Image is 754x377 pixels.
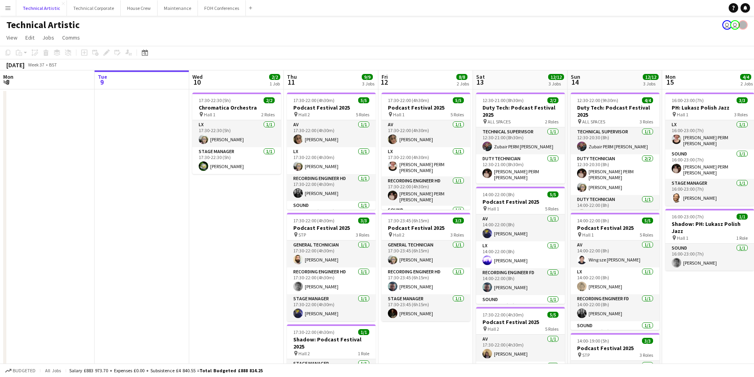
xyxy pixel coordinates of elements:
[42,34,54,41] span: Jobs
[476,198,565,205] h3: Podcast Festival 2025
[453,218,464,224] span: 3/3
[382,147,470,176] app-card-role: LX1/117:30-22:00 (4h30m)[PERSON_NAME] PERM [PERSON_NAME]
[571,241,659,267] app-card-role: AV1/114:00-22:00 (8h)Wing sze [PERSON_NAME]
[393,112,405,117] span: Hall 1
[382,224,470,231] h3: Podcast Festival 2025
[642,218,653,224] span: 5/5
[287,147,376,174] app-card-role: LX1/117:30-22:00 (4h30m)[PERSON_NAME]
[582,119,605,125] span: ALL SPACES
[6,34,17,41] span: View
[382,267,470,294] app-card-role: Recording Engineer HD1/117:30-23:45 (6h15m)[PERSON_NAME]
[476,187,565,304] app-job-card: 14:00-22:00 (8h)5/5Podcast Festival 2025 Hall 15 RolesAV1/114:00-22:00 (8h)[PERSON_NAME]LX1/114:0...
[549,81,564,87] div: 3 Jobs
[13,368,36,373] span: Budgeted
[571,213,659,330] app-job-card: 14:00-22:00 (8h)5/5Podcast Festival 2025 Hall 15 RolesAV1/114:00-22:00 (8h)Wing sze [PERSON_NAME]...
[382,213,470,321] app-job-card: 17:30-23:45 (6h15m)3/3Podcast Festival 2025 Hall 23 RolesGeneral Technician1/117:30-23:45 (6h15m)...
[388,97,429,103] span: 17:30-22:00 (4h30m)
[287,201,376,228] app-card-role: Sound1/117:30-22:00 (4h30m)
[4,366,37,375] button: Budgeted
[264,97,275,103] span: 2/2
[192,120,281,147] app-card-role: LX1/117:30-22:30 (5h)[PERSON_NAME]
[734,112,748,117] span: 3 Roles
[358,350,369,356] span: 1 Role
[22,32,38,43] a: Edit
[740,74,751,80] span: 4/4
[476,241,565,268] app-card-role: LX1/114:00-22:00 (8h)[PERSON_NAME]
[642,338,653,344] span: 3/3
[286,78,297,87] span: 11
[358,97,369,103] span: 5/5
[287,174,376,201] app-card-role: Recording Engineer HD1/117:30-22:00 (4h30m)[PERSON_NAME]
[722,20,732,30] app-user-avatar: Liveforce Admin
[475,78,485,87] span: 13
[97,78,107,87] span: 9
[642,97,653,103] span: 4/4
[287,267,376,294] app-card-role: Recording Engineer HD1/117:30-22:00 (4h30m)[PERSON_NAME]
[69,368,263,373] div: Salary £883 973.70 + Expenses £0.00 + Subsistence £4 840.55 =
[482,312,524,318] span: 17:30-22:00 (4h30m)
[570,78,580,87] span: 14
[672,214,704,220] span: 16:00-23:00 (7h)
[457,81,469,87] div: 2 Jobs
[59,32,83,43] a: Comms
[571,154,659,195] app-card-role: Duty Technician2/212:30-20:30 (8h)[PERSON_NAME] PERM [PERSON_NAME][PERSON_NAME]
[6,19,80,31] h1: Technical Artistic
[548,74,564,80] span: 12/12
[382,120,470,147] app-card-role: AV1/117:30-22:00 (4h30m)[PERSON_NAME]
[571,195,659,224] app-card-role: Duty Technician1/114:00-22:00 (8h)[PERSON_NAME] PERM [PERSON_NAME]
[476,268,565,295] app-card-role: Recording Engineer FD1/114:00-22:00 (8h)[PERSON_NAME]
[269,74,280,80] span: 2/2
[577,338,609,344] span: 14:00-19:00 (5h)
[453,97,464,103] span: 5/5
[192,93,281,174] app-job-card: 17:30-22:30 (5h)2/2Chromatica Orchestra Hall 12 RolesLX1/117:30-22:30 (5h)[PERSON_NAME]Stage Mana...
[571,93,659,210] div: 12:30-22:00 (9h30m)4/4Duty Tech: Podcast Festival 2025 ALL SPACES3 RolesTechnical Supervisor1/112...
[287,120,376,147] app-card-role: AV1/117:30-22:00 (4h30m)[PERSON_NAME]
[382,93,470,210] div: 17:30-22:00 (4h30m)5/5Podcast Festival 2025 Hall 15 RolesAV1/117:30-22:00 (4h30m)[PERSON_NAME]LX1...
[665,93,754,206] app-job-card: 16:00-23:00 (7h)3/3PH: Lukasz Polish Jazz Hall 13 RolesLX1/116:00-23:00 (7h)[PERSON_NAME] PERM [P...
[382,176,470,206] app-card-role: Recording Engineer HD1/117:30-22:00 (4h30m)[PERSON_NAME] PERM [PERSON_NAME]
[738,20,748,30] app-user-avatar: Gabrielle Barr
[287,213,376,321] app-job-card: 17:30-22:00 (4h30m)3/3Podcast Festival 2025 STP3 RolesGeneral Technician1/117:30-22:00 (4h30m)[PE...
[582,352,590,358] span: STP
[737,97,748,103] span: 3/3
[204,112,215,117] span: Hall 1
[640,232,653,238] span: 5 Roles
[456,74,467,80] span: 8/8
[665,244,754,271] app-card-role: Sound1/116:00-23:00 (7h)[PERSON_NAME]
[362,81,374,87] div: 3 Jobs
[16,0,67,16] button: Technical Artistic
[49,62,57,68] div: BST
[287,73,297,80] span: Thu
[287,241,376,267] app-card-role: General Technician1/117:30-22:00 (4h30m)[PERSON_NAME]
[382,294,470,321] app-card-role: Stage Manager1/117:30-23:45 (6h15m)[PERSON_NAME]
[582,232,594,238] span: Hall 1
[664,78,676,87] span: 15
[199,97,231,103] span: 17:30-22:30 (5h)
[287,294,376,321] app-card-role: Stage Manager1/117:30-22:00 (4h30m)[PERSON_NAME]
[482,191,515,197] span: 14:00-22:00 (8h)
[39,32,57,43] a: Jobs
[358,218,369,224] span: 3/3
[298,112,310,117] span: Hall 2
[643,74,659,80] span: 12/12
[545,206,558,212] span: 5 Roles
[672,97,704,103] span: 16:00-23:00 (7h)
[547,97,558,103] span: 2/2
[450,232,464,238] span: 3 Roles
[476,335,565,362] app-card-role: AV1/117:30-22:00 (4h30m)[PERSON_NAME]
[293,97,334,103] span: 17:30-22:00 (4h30m)
[6,61,25,69] div: [DATE]
[488,326,499,332] span: Hall 2
[476,104,565,118] h3: Duty Tech: Podcast Festival 2025
[488,119,511,125] span: ALL SPACES
[287,93,376,210] app-job-card: 17:30-22:00 (4h30m)5/5Podcast Festival 2025 Hall 25 RolesAV1/117:30-22:00 (4h30m)[PERSON_NAME]LX1...
[476,73,485,80] span: Sat
[476,93,565,184] div: 12:30-21:00 (8h30m)2/2Duty Tech: Podcast Festival 2025 ALL SPACES2 RolesTechnical Supervisor1/112...
[476,295,565,322] app-card-role: Sound1/114:00-22:00 (8h)
[450,112,464,117] span: 5 Roles
[482,97,524,103] span: 12:30-21:00 (8h30m)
